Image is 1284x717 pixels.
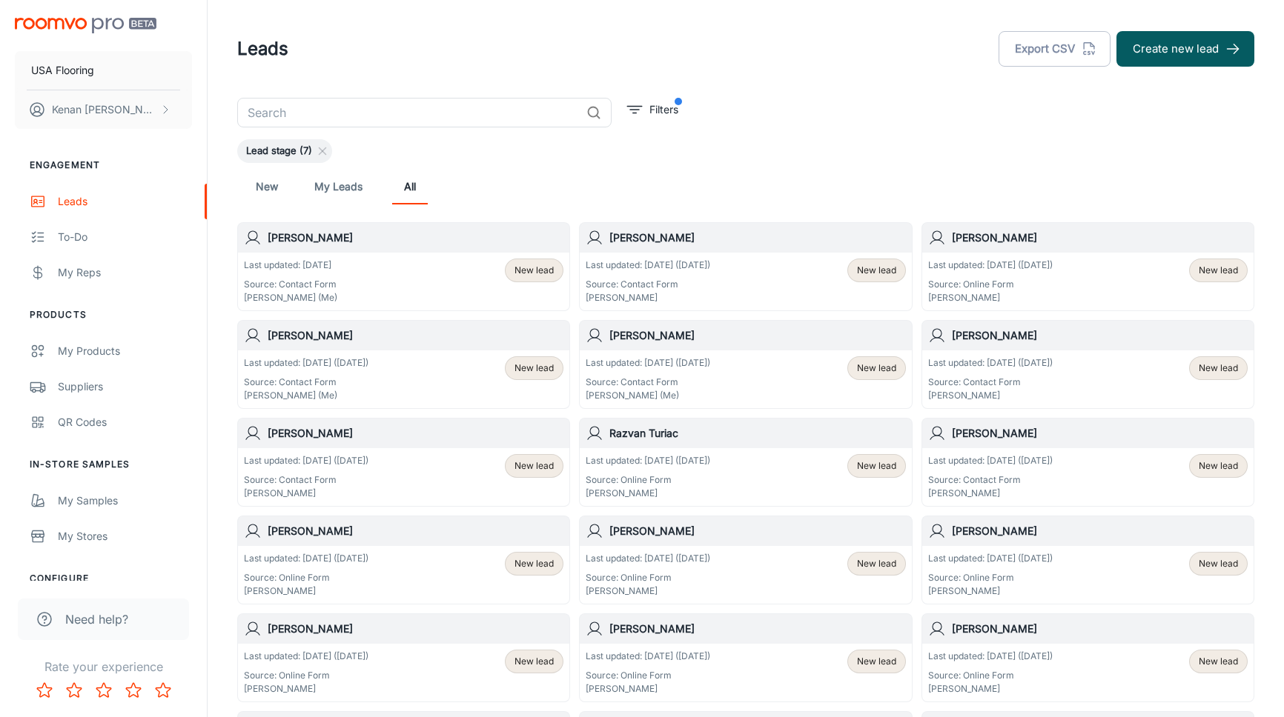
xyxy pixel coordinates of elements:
input: Search [237,98,580,127]
p: Last updated: [DATE] ([DATE]) [244,454,368,467]
a: [PERSON_NAME]Last updated: [DATE] ([DATE])Source: Online Form[PERSON_NAME]New lead [579,516,912,604]
p: Last updated: [DATE] ([DATE]) [586,356,710,370]
span: New lead [857,655,896,668]
p: USA Flooring [31,62,94,79]
p: Source: Contact Form [586,278,710,291]
div: My Samples [58,493,192,509]
p: Last updated: [DATE] ([DATE]) [928,454,1053,467]
p: [PERSON_NAME] [928,487,1053,500]
p: [PERSON_NAME] [928,682,1053,696]
h6: [PERSON_NAME] [952,425,1248,441]
div: My Reps [58,264,192,281]
p: Last updated: [DATE] ([DATE]) [586,650,710,663]
span: New lead [1199,557,1238,570]
div: Suppliers [58,378,192,395]
p: [PERSON_NAME] [586,291,710,304]
span: New lead [514,459,554,473]
span: New lead [857,557,896,570]
p: [PERSON_NAME] [244,584,368,598]
h6: [PERSON_NAME] [268,621,563,637]
a: New [249,169,285,204]
a: [PERSON_NAME]Last updated: [DATE] ([DATE])Source: Contact Form[PERSON_NAME] (Me)New lead [237,320,570,409]
p: Source: Online Form [928,278,1053,291]
span: New lead [514,361,554,375]
button: filter [623,98,682,121]
p: Last updated: [DATE] ([DATE]) [928,552,1053,565]
p: Last updated: [DATE] ([DATE]) [586,454,710,467]
h6: [PERSON_NAME] [609,230,905,246]
p: Source: Contact Form [928,376,1053,389]
a: [PERSON_NAME]Last updated: [DATE] ([DATE])Source: Contact Form[PERSON_NAME]New lead [237,418,570,507]
p: Source: Online Form [928,571,1053,584]
a: [PERSON_NAME]Last updated: [DATE] ([DATE])Source: Contact Form[PERSON_NAME]New lead [921,320,1254,409]
p: [PERSON_NAME] [928,389,1053,402]
span: New lead [514,655,554,668]
span: New lead [1199,459,1238,473]
button: Rate 1 star [30,676,59,705]
a: [PERSON_NAME]Last updated: [DATE] ([DATE])Source: Contact Form[PERSON_NAME] (Me)New lead [579,320,912,409]
div: Leads [58,193,192,210]
span: New lead [514,557,554,570]
p: Source: Online Form [928,669,1053,682]
h6: [PERSON_NAME] [268,230,563,246]
h6: [PERSON_NAME] [952,327,1248,344]
h6: [PERSON_NAME] [268,327,563,344]
p: [PERSON_NAME] [928,291,1053,304]
p: [PERSON_NAME] [586,682,710,696]
a: [PERSON_NAME]Last updated: [DATE] ([DATE])Source: Online Form[PERSON_NAME]New lead [921,516,1254,604]
span: New lead [857,264,896,277]
p: Source: Contact Form [244,278,337,291]
p: Last updated: [DATE] ([DATE]) [244,650,368,663]
span: New lead [857,459,896,473]
a: [PERSON_NAME]Last updated: [DATE] ([DATE])Source: Online Form[PERSON_NAME]New lead [921,613,1254,702]
button: Rate 2 star [59,676,89,705]
h6: [PERSON_NAME] [952,230,1248,246]
p: Source: Contact Form [244,473,368,487]
p: Source: Online Form [244,669,368,682]
p: [PERSON_NAME] [244,682,368,696]
p: [PERSON_NAME] (Me) [244,389,368,402]
p: Last updated: [DATE] ([DATE]) [928,259,1053,272]
h6: [PERSON_NAME] [268,523,563,539]
p: Last updated: [DATE] ([DATE]) [928,650,1053,663]
span: New lead [1199,264,1238,277]
h6: Razvan Turiac [609,425,905,441]
p: Source: Contact Form [244,376,368,389]
a: [PERSON_NAME]Last updated: [DATE] ([DATE])Source: Contact Form[PERSON_NAME]New lead [579,222,912,311]
span: Lead stage (7) [237,144,321,159]
a: [PERSON_NAME]Last updated: [DATE] ([DATE])Source: Online Form[PERSON_NAME]New lead [237,516,570,604]
p: Last updated: [DATE] ([DATE]) [928,356,1053,370]
p: Last updated: [DATE] ([DATE]) [586,259,710,272]
a: My Leads [314,169,363,204]
p: Last updated: [DATE] ([DATE]) [244,356,368,370]
a: [PERSON_NAME]Last updated: [DATE] ([DATE])Source: Online Form[PERSON_NAME]New lead [237,613,570,702]
a: All [392,169,428,204]
h6: [PERSON_NAME] [952,523,1248,539]
div: My Products [58,343,192,359]
button: Kenan [PERSON_NAME] [15,90,192,129]
button: USA Flooring [15,51,192,90]
p: [PERSON_NAME] [244,487,368,500]
p: Source: Online Form [586,571,710,584]
span: New lead [1199,361,1238,375]
div: QR Codes [58,414,192,430]
span: New lead [514,264,554,277]
a: [PERSON_NAME]Last updated: [DATE] ([DATE])Source: Contact Form[PERSON_NAME]New lead [921,418,1254,507]
p: Source: Contact Form [928,473,1053,487]
h6: [PERSON_NAME] [952,621,1248,637]
a: [PERSON_NAME]Last updated: [DATE] ([DATE])Source: Online Form[PERSON_NAME]New lead [921,222,1254,311]
button: Rate 3 star [89,676,119,705]
button: Export CSV [999,31,1111,67]
p: Last updated: [DATE] ([DATE]) [244,552,368,565]
a: [PERSON_NAME]Last updated: [DATE] ([DATE])Source: Online Form[PERSON_NAME]New lead [579,613,912,702]
button: Rate 5 star [148,676,178,705]
span: New lead [1199,655,1238,668]
h6: [PERSON_NAME] [609,523,905,539]
p: Source: Contact Form [586,376,710,389]
p: Source: Online Form [586,473,710,487]
div: Lead stage (7) [237,139,332,163]
p: [PERSON_NAME] [586,584,710,598]
p: Source: Online Form [586,669,710,682]
p: Rate your experience [12,658,195,676]
p: Last updated: [DATE] [244,259,337,272]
